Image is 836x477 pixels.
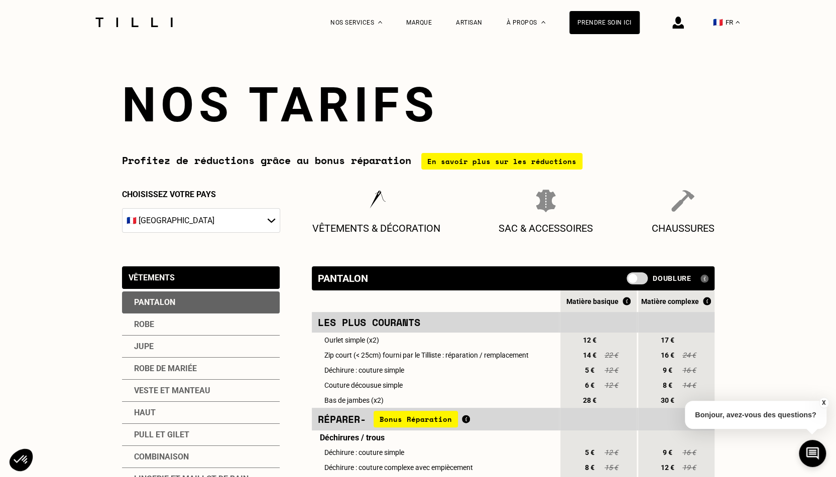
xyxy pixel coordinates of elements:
span: Doublure [653,274,691,282]
div: Veste et manteau [122,380,280,402]
span: 12 € [604,448,619,456]
span: 24 € [682,351,697,359]
span: 16 € [682,366,697,374]
td: Déchirures / trous [312,430,559,445]
td: Déchirure : couture complexe avec empiècement [312,460,559,475]
span: 9 € [659,366,677,374]
span: 16 € [682,448,697,456]
span: 6 € [581,381,599,389]
img: menu déroulant [736,21,740,24]
td: Bas de jambes (x2) [312,393,559,408]
span: 16 € [659,351,677,359]
p: Bonjour, avez-vous des questions? [685,401,826,429]
span: 19 € [682,463,697,471]
div: Profitez de réductions grâce au bonus réparation [122,153,714,170]
span: 14 € [581,351,599,359]
img: Menu déroulant [378,21,382,24]
span: 5 € [581,448,599,456]
span: 15 € [604,463,619,471]
span: 5 € [581,366,599,374]
span: 14 € [682,381,697,389]
span: Bonus Réparation [374,411,458,427]
p: Chaussures [652,222,714,234]
div: En savoir plus sur les réductions [421,153,582,170]
td: Couture décousue simple [312,378,559,393]
span: 28 € [581,396,599,404]
div: Matière complexe [638,297,714,305]
div: Haut [122,402,280,424]
img: Qu'est ce que le Bonus Réparation ? [703,297,711,305]
a: Marque [406,19,432,26]
div: Robe de mariée [122,358,280,380]
img: icône connexion [672,17,684,29]
div: Pull et gilet [122,424,280,446]
div: Robe [122,313,280,336]
p: Choisissez votre pays [122,190,280,199]
span: 🇫🇷 [713,18,723,27]
div: Vêtements [129,273,175,282]
a: Artisan [456,19,483,26]
span: 22 € [604,351,619,359]
img: Menu déroulant à propos [541,21,545,24]
button: X [818,397,828,408]
span: 30 € [659,396,677,404]
td: Déchirure : couture simple [312,445,559,460]
img: Qu'est ce que le Bonus Réparation ? [623,297,631,305]
p: Sac & Accessoires [499,222,593,234]
span: 17 € [659,336,677,344]
td: Ourlet simple (x2) [312,333,559,348]
span: 9 € [659,448,677,456]
img: Qu'est ce qu'une doublure ? [700,274,708,283]
div: Pantalon [122,291,280,313]
td: Zip court (< 25cm) fourni par le Tilliste : réparation / remplacement [312,348,559,363]
span: 12 € [659,463,677,471]
div: Pantalon [318,272,368,284]
span: 12 € [604,381,619,389]
img: Chaussures [671,190,694,212]
div: Réparer - [318,411,553,427]
a: Prendre soin ici [569,11,640,34]
div: Combinaison [122,446,280,468]
img: Logo du service de couturière Tilli [92,18,176,27]
span: 8 € [659,381,677,389]
div: Jupe [122,336,280,358]
span: 12 € [581,336,599,344]
td: Les plus courants [312,312,559,333]
img: Vêtements & décoration [365,190,388,212]
img: Sac & Accessoires [536,190,556,212]
span: 12 € [604,366,619,374]
p: Vêtements & décoration [312,222,440,234]
td: Déchirure : couture simple [312,363,559,378]
div: Matière basique [560,297,637,305]
img: Qu'est ce que le Bonus Réparation ? [462,415,470,423]
h1: Nos tarifs [122,77,714,133]
span: 8 € [581,463,599,471]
